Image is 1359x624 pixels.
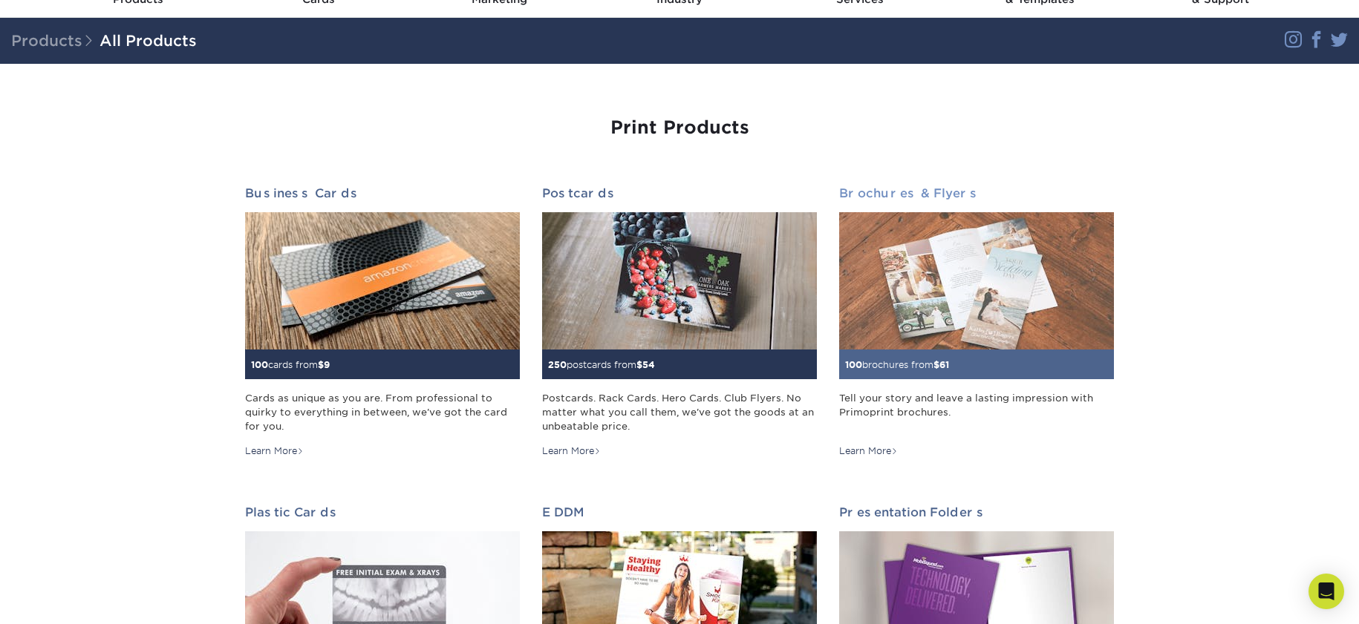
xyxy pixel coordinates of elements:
[542,391,817,434] div: Postcards. Rack Cards. Hero Cards. Club Flyers. No matter what you call them, we've got the goods...
[1309,574,1344,609] div: Open Intercom Messenger
[100,32,197,50] a: All Products
[839,186,1114,458] a: Brochures & Flyers 100brochures from$61 Tell your story and leave a lasting impression with Primo...
[939,359,949,370] span: 61
[933,359,939,370] span: $
[245,186,520,200] h2: Business Cards
[839,391,1114,434] div: Tell your story and leave a lasting impression with Primoprint brochures.
[845,359,949,370] small: brochures from
[245,391,520,434] div: Cards as unique as you are. From professional to quirky to everything in between, we've got the c...
[245,212,520,349] img: Business Cards
[542,212,817,349] img: Postcards
[542,186,817,200] h2: Postcards
[542,444,601,458] div: Learn More
[839,505,1114,519] h2: Presentation Folders
[636,359,642,370] span: $
[542,505,817,519] h2: EDDM
[245,117,1114,139] h1: Print Products
[324,359,330,370] span: 9
[548,359,655,370] small: postcards from
[845,359,862,370] span: 100
[839,186,1114,200] h2: Brochures & Flyers
[251,359,330,370] small: cards from
[839,444,898,458] div: Learn More
[11,32,100,50] span: Products
[245,444,304,458] div: Learn More
[318,359,324,370] span: $
[245,505,520,519] h2: Plastic Cards
[839,212,1114,349] img: Brochures & Flyers
[542,186,817,458] a: Postcards 250postcards from$54 Postcards. Rack Cards. Hero Cards. Club Flyers. No matter what you...
[245,186,520,458] a: Business Cards 100cards from$9 Cards as unique as you are. From professional to quirky to everyth...
[642,359,655,370] span: 54
[548,359,567,370] span: 250
[251,359,268,370] span: 100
